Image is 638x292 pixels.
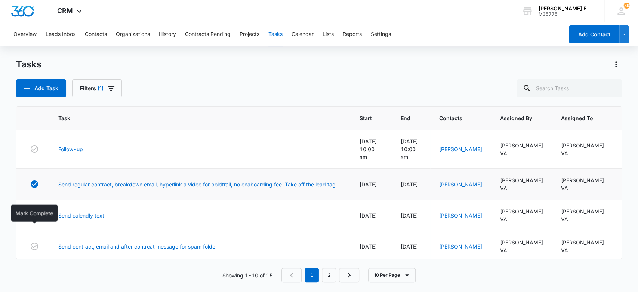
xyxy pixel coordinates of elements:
[16,79,66,97] button: Add Task
[401,243,418,250] span: [DATE]
[500,142,543,157] div: [PERSON_NAME] VA
[360,138,377,160] span: [DATE] 10:00 am
[46,22,76,46] button: Leads Inbox
[360,181,377,188] span: [DATE]
[58,145,83,153] a: Follow-up
[58,243,217,250] a: Send contract, email and after contrcat message for spam folder
[159,22,176,46] button: History
[539,6,593,12] div: account name
[623,3,629,9] span: 39
[368,268,416,282] button: 10 Per Page
[222,271,272,279] p: Showing 1-10 of 15
[268,22,283,46] button: Tasks
[517,79,622,97] input: Search Tasks
[85,22,107,46] button: Contacts
[439,212,482,219] a: [PERSON_NAME]
[116,22,150,46] button: Organizations
[500,207,543,223] div: [PERSON_NAME] VA
[339,268,359,282] a: Next Page
[561,207,604,223] div: [PERSON_NAME] VA
[401,212,418,219] span: [DATE]
[292,22,314,46] button: Calendar
[561,238,604,254] div: [PERSON_NAME] VA
[322,268,336,282] a: Page 2
[185,22,231,46] button: Contracts Pending
[57,7,73,15] span: CRM
[240,22,259,46] button: Projects
[401,138,418,160] span: [DATE] 10:00 am
[561,142,604,157] div: [PERSON_NAME] VA
[610,58,622,70] button: Actions
[13,22,37,46] button: Overview
[439,146,482,152] a: [PERSON_NAME]
[58,180,337,188] a: Send regular contract, breakdown email, hyperlink a video for boldtrail, no onaboarding fee. Take...
[401,181,418,188] span: [DATE]
[98,86,104,91] span: (1)
[439,243,482,250] a: [PERSON_NAME]
[323,22,334,46] button: Lists
[623,3,629,9] div: notifications count
[11,205,58,222] div: Mark Complete
[72,79,122,97] button: Filters(1)
[500,238,543,254] div: [PERSON_NAME] VA
[401,114,410,122] span: End
[539,12,593,17] div: account id
[343,22,362,46] button: Reports
[360,212,377,219] span: [DATE]
[16,59,41,70] h1: Tasks
[569,25,619,43] button: Add Contact
[439,181,482,188] a: [PERSON_NAME]
[371,22,391,46] button: Settings
[360,114,372,122] span: Start
[281,268,359,282] nav: Pagination
[561,176,604,192] div: [PERSON_NAME] VA
[500,176,543,192] div: [PERSON_NAME] VA
[439,114,471,122] span: Contacts
[500,114,532,122] span: Assigned By
[305,268,319,282] em: 1
[561,114,593,122] span: Assigned To
[360,243,377,250] span: [DATE]
[58,114,331,122] span: Task
[58,212,104,219] a: Send calendly text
